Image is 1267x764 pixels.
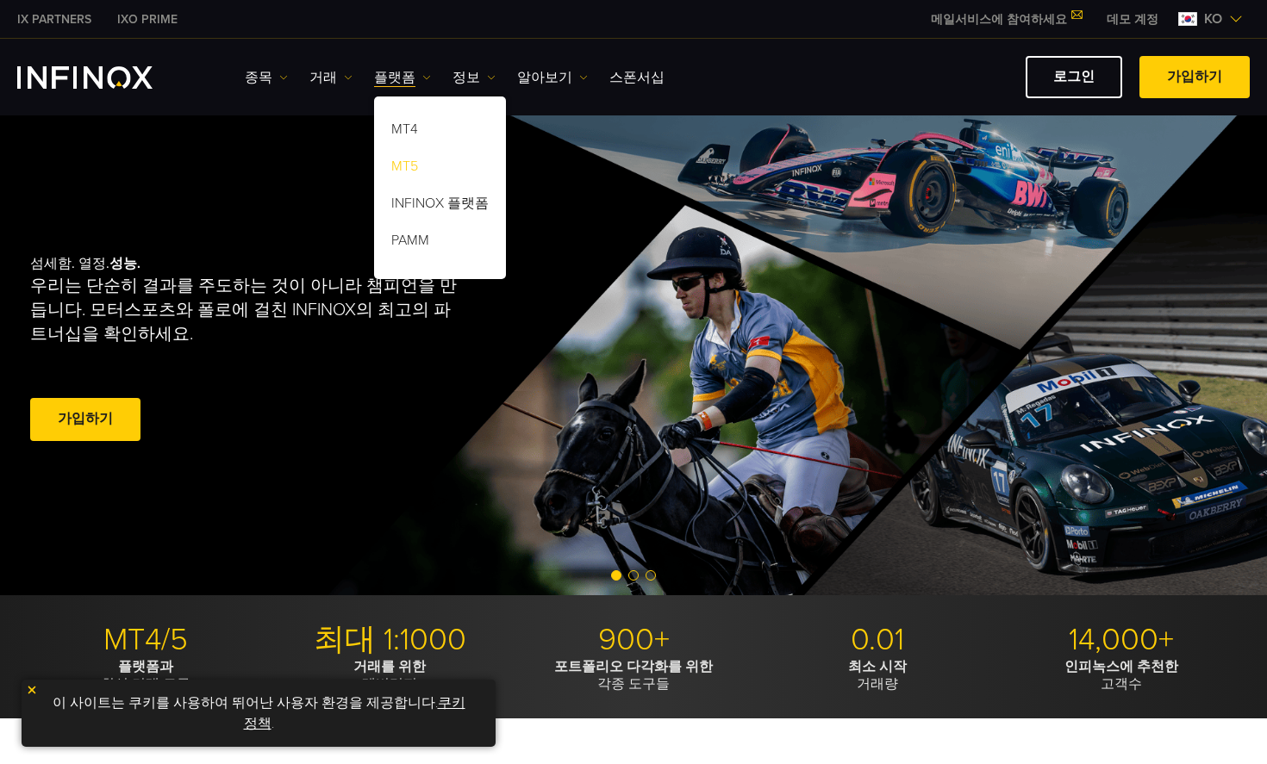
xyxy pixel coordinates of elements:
a: MT4 [374,114,506,151]
a: PAMM [374,225,506,262]
a: 가입하기 [30,398,140,440]
strong: 최소 시작 [848,658,907,675]
strong: 플랫폼과 [118,658,173,675]
a: INFINOX MENU [1094,10,1171,28]
p: 우리는 단순히 결과를 주도하는 것이 아니라 챔피언을 만듭니다. 모터스포츠와 폴로에 걸친 INFINOX의 최고의 파트너십을 확인하세요. [30,274,465,346]
p: 최대 1:1000 [274,621,505,659]
a: 정보 [452,67,496,88]
span: ko [1197,9,1229,29]
strong: 거래를 위한 [353,658,426,675]
a: 거래 [309,67,353,88]
img: yellow close icon [26,684,38,696]
p: 최신 거래 도구 [30,658,261,693]
p: 이 사이트는 쿠키를 사용하여 뛰어난 사용자 환경을 제공합니다. . [30,688,487,738]
span: Go to slide 3 [646,570,656,581]
a: INFINOX [104,10,190,28]
p: 각종 도구들 [518,658,749,693]
p: 0.01 [762,621,993,659]
a: 로그인 [1026,56,1122,98]
a: 메일서비스에 참여하세요 [918,12,1094,27]
a: INFINOX [4,10,104,28]
span: Go to slide 1 [611,570,621,581]
a: INFINOX 플랫폼 [374,188,506,225]
p: 고객수 [1006,658,1237,693]
p: 900+ [518,621,749,659]
a: MT5 [374,151,506,188]
a: 종목 [245,67,288,88]
p: 14,000+ [1006,621,1237,659]
a: INFINOX Logo [17,66,193,89]
a: 스폰서십 [609,67,665,88]
p: 거래량 [762,658,993,693]
a: 플랫폼 [374,67,431,88]
p: MT4/5 [30,621,261,659]
a: 가입하기 [1139,56,1250,98]
span: Go to slide 2 [628,570,639,581]
div: 섬세함. 열정. [30,227,573,472]
strong: 포트폴리오 다각화를 위한 [554,658,713,675]
strong: 인피녹스에 추천한 [1064,658,1178,675]
strong: 성능. [109,255,140,272]
a: 알아보기 [517,67,588,88]
p: 레버리지 [274,658,505,693]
